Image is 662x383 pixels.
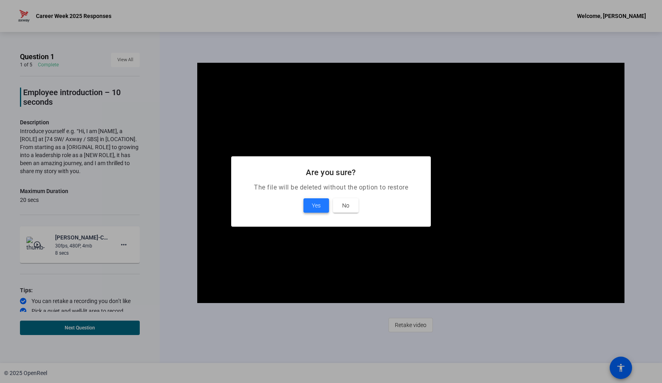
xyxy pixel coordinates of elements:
button: Yes [303,198,329,213]
p: The file will be deleted without the option to restore [241,183,421,192]
button: No [333,198,359,213]
span: Yes [312,201,321,210]
span: No [342,201,349,210]
h2: Are you sure? [241,166,421,179]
